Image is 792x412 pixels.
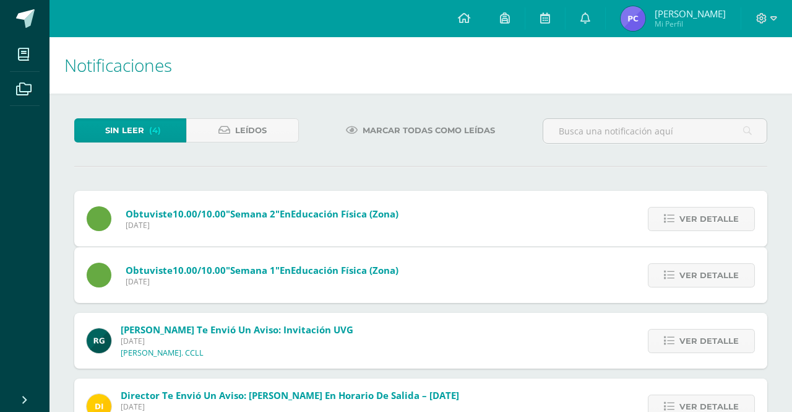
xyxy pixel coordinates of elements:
span: Director te envió un aviso: [PERSON_NAME] en horario de salida – [DATE] [121,389,459,401]
a: Sin leer(4) [74,118,186,142]
span: Ver detalle [679,264,739,287]
span: Obtuviste en [126,208,398,220]
span: Marcar todas como leídas [363,119,495,142]
span: [PERSON_NAME] te envió un aviso: Invitación UVG [121,323,353,336]
span: "Semana 2" [226,208,280,220]
span: Sin leer [105,119,144,142]
span: [DATE] [126,220,398,230]
span: (4) [149,119,161,142]
img: 37743bf959232a480a22ce5c81f3c6a8.png [621,6,645,31]
span: Educación Física (Zona) [291,208,398,220]
a: Marcar todas como leídas [330,118,510,142]
span: Leídos [235,119,267,142]
span: 10.00/10.00 [173,264,226,276]
span: [DATE] [126,276,398,287]
span: Mi Perfil [655,19,726,29]
span: [PERSON_NAME] [655,7,726,20]
span: [DATE] [121,336,353,346]
span: 10.00/10.00 [173,208,226,220]
span: Ver detalle [679,208,739,230]
a: Leídos [186,118,298,142]
img: 24ef3269677dd7dd963c57b86ff4a022.png [87,328,111,353]
input: Busca una notificación aquí [543,119,767,143]
p: [PERSON_NAME]. CCLL [121,348,204,358]
span: "Semana 1" [226,264,280,276]
span: Obtuviste en [126,264,398,276]
span: [DATE] [121,401,459,412]
span: Ver detalle [679,330,739,353]
span: Educación Física (Zona) [291,264,398,276]
span: Notificaciones [64,53,172,77]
